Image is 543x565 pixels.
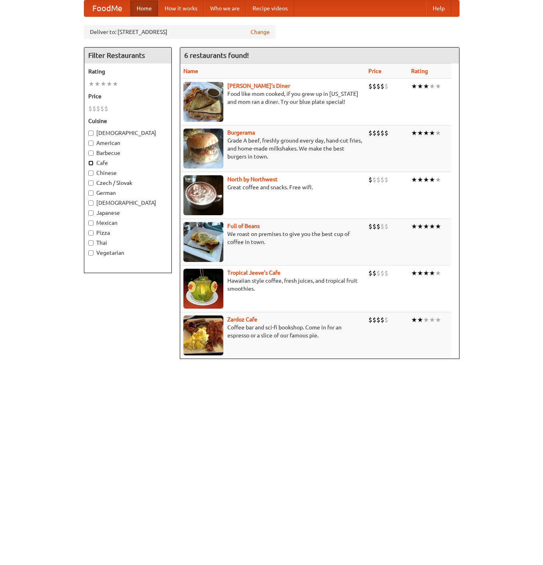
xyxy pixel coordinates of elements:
[88,209,167,217] label: Japanese
[88,92,167,100] h5: Price
[227,223,260,229] b: Full of Beans
[88,117,167,125] h5: Cuisine
[435,175,441,184] li: ★
[88,230,93,236] input: Pizza
[183,222,223,262] img: beans.jpg
[88,249,167,257] label: Vegetarian
[368,269,372,278] li: $
[435,222,441,231] li: ★
[88,129,167,137] label: [DEMOGRAPHIC_DATA]
[384,129,388,137] li: $
[227,176,278,182] b: North by Northwest
[112,79,118,88] li: ★
[429,269,435,278] li: ★
[384,315,388,324] li: $
[384,82,388,91] li: $
[429,175,435,184] li: ★
[88,239,167,247] label: Thai
[380,315,384,324] li: $
[435,315,441,324] li: ★
[423,222,429,231] li: ★
[429,315,435,324] li: ★
[183,230,362,246] p: We roast on premises to give you the best cup of coffee in town.
[417,315,423,324] li: ★
[92,104,96,113] li: $
[368,68,382,74] a: Price
[183,90,362,106] p: Food like mom cooked, if you grew up in [US_STATE] and mom ran a diner. Try our blue plate special!
[376,269,380,278] li: $
[227,316,257,323] a: Zardoz Cafe
[368,175,372,184] li: $
[88,159,167,167] label: Cafe
[183,315,223,355] img: zardoz.jpg
[411,129,417,137] li: ★
[372,129,376,137] li: $
[251,28,270,36] a: Change
[376,222,380,231] li: $
[88,179,167,187] label: Czech / Slovak
[88,189,167,197] label: German
[435,82,441,91] li: ★
[435,269,441,278] li: ★
[84,48,171,63] h4: Filter Restaurants
[184,52,249,59] ng-pluralize: 6 restaurants found!
[417,82,423,91] li: ★
[376,315,380,324] li: $
[380,129,384,137] li: $
[88,190,93,196] input: German
[183,82,223,122] img: sallys.jpg
[384,222,388,231] li: $
[183,277,362,293] p: Hawaiian style coffee, fresh juices, and tropical fruit smoothies.
[411,269,417,278] li: ★
[227,83,290,89] b: [PERSON_NAME]'s Diner
[227,129,255,136] a: Burgerama
[88,151,93,156] input: Barbecue
[423,175,429,184] li: ★
[429,129,435,137] li: ★
[380,222,384,231] li: $
[88,139,167,147] label: American
[376,175,380,184] li: $
[417,175,423,184] li: ★
[88,180,93,186] input: Czech / Slovak
[411,68,428,74] a: Rating
[426,0,451,16] a: Help
[417,222,423,231] li: ★
[88,141,93,146] input: American
[104,104,108,113] li: $
[372,222,376,231] li: $
[94,79,100,88] li: ★
[372,82,376,91] li: $
[429,82,435,91] li: ★
[423,269,429,278] li: ★
[380,269,384,278] li: $
[376,129,380,137] li: $
[84,25,276,39] div: Deliver to: [STREET_ADDRESS]
[88,219,167,227] label: Mexican
[88,131,93,136] input: [DEMOGRAPHIC_DATA]
[411,175,417,184] li: ★
[88,149,167,157] label: Barbecue
[227,270,280,276] b: Tropical Jeeve's Cafe
[84,0,130,16] a: FoodMe
[372,175,376,184] li: $
[376,82,380,91] li: $
[246,0,294,16] a: Recipe videos
[88,220,93,226] input: Mexican
[417,129,423,137] li: ★
[158,0,204,16] a: How it works
[368,222,372,231] li: $
[435,129,441,137] li: ★
[372,269,376,278] li: $
[417,269,423,278] li: ★
[183,129,223,169] img: burgerama.jpg
[88,229,167,237] label: Pizza
[88,240,93,246] input: Thai
[204,0,246,16] a: Who we are
[106,79,112,88] li: ★
[368,315,372,324] li: $
[368,82,372,91] li: $
[100,104,104,113] li: $
[88,200,93,206] input: [DEMOGRAPHIC_DATA]
[368,129,372,137] li: $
